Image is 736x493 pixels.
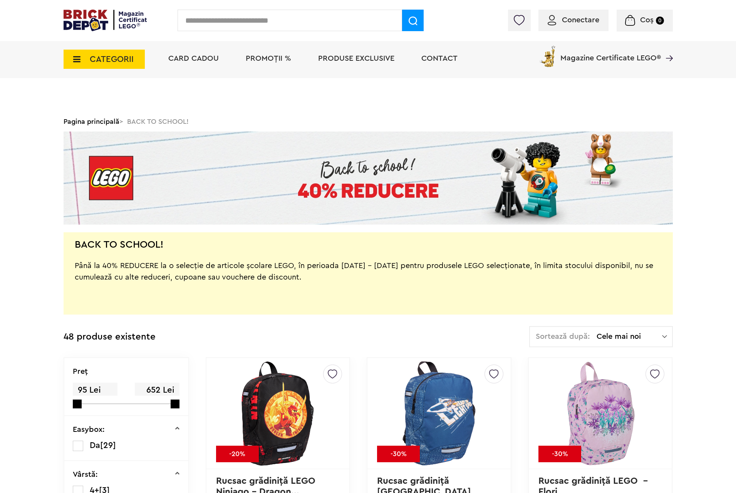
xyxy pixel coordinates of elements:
span: Da [90,441,100,450]
div: -20% [216,446,259,462]
a: PROMOȚII % [246,55,291,62]
span: Coș [640,16,654,24]
span: Cele mai noi [597,333,662,340]
span: CATEGORII [90,55,134,63]
div: -30% [538,446,581,462]
a: Pagina principală [64,118,119,125]
div: 48 produse existente [64,326,156,348]
a: Produse exclusive [318,55,394,62]
a: Conectare [548,16,599,24]
img: Rucsac grădiniţă LEGO Ninjago - Dragon Energy [224,360,332,467]
div: -30% [377,446,420,462]
div: Până la 40% REDUCERE la o selecție de articole școlare LEGO, în perioada [DATE] - [DATE] pentru p... [75,248,662,306]
span: 652 Lei [135,383,179,398]
p: Easybox: [73,426,105,433]
img: Landing page banner [64,132,673,225]
a: Card Cadou [168,55,219,62]
span: Conectare [562,16,599,24]
a: Contact [421,55,458,62]
div: > BACK TO SCHOOL! [64,112,673,132]
small: 0 [656,17,664,25]
h2: BACK TO SCHOOL! [75,241,163,248]
p: Vârstă: [73,471,98,478]
img: Rucsac grădiniţă LEGO - Flori [547,360,654,467]
img: Rucsac grădiniţă LEGO CITY [385,360,493,467]
p: Preţ [73,368,88,375]
span: [29] [100,441,116,450]
span: Sortează după: [536,333,590,340]
a: Magazine Certificate LEGO® [661,44,673,52]
span: 95 Lei [73,383,117,398]
span: Magazine Certificate LEGO® [560,44,661,62]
